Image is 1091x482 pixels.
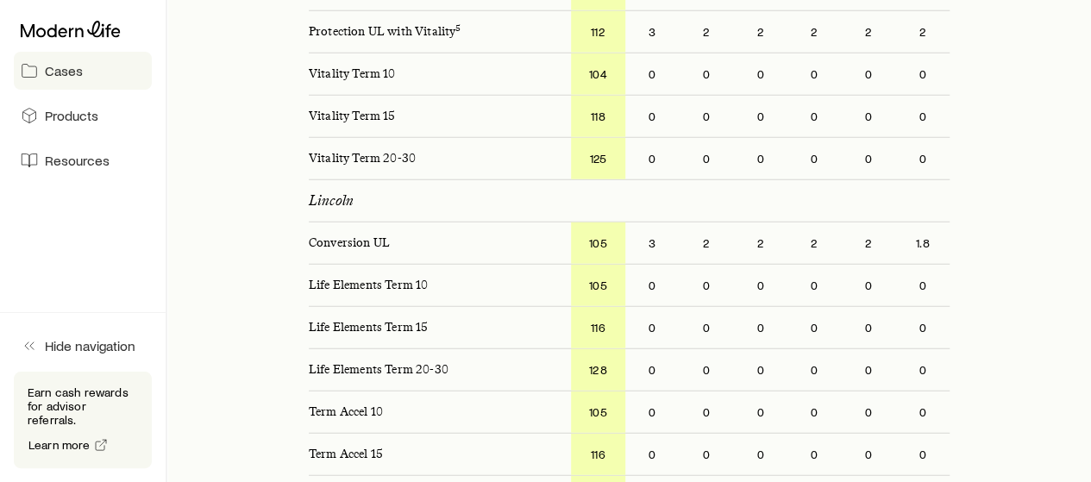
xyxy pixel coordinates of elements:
[895,391,950,433] p: 0
[733,307,787,348] p: 0
[679,11,733,53] p: 2
[842,391,896,433] p: 0
[787,138,842,179] p: 0
[295,138,571,179] p: Vitality Term 20-30
[733,434,787,475] p: 0
[733,349,787,391] p: 0
[625,391,680,433] p: 0
[45,107,98,124] span: Products
[14,97,152,135] a: Products
[787,349,842,391] p: 0
[571,434,625,475] p: 116
[733,53,787,95] p: 0
[787,53,842,95] p: 0
[733,222,787,264] p: 2
[787,307,842,348] p: 0
[45,152,110,169] span: Resources
[679,222,733,264] p: 2
[295,96,571,137] p: Vitality Term 15
[679,96,733,137] p: 0
[679,391,733,433] p: 0
[895,307,950,348] p: 0
[895,138,950,179] p: 0
[842,53,896,95] p: 0
[895,265,950,306] p: 0
[842,265,896,306] p: 0
[625,53,680,95] p: 0
[787,391,842,433] p: 0
[14,372,152,468] div: Earn cash rewards for advisor referrals.Learn more
[625,349,680,391] p: 0
[895,222,950,264] p: 1.8
[14,141,152,179] a: Resources
[295,307,571,348] p: Life Elements Term 15
[733,138,787,179] p: 0
[842,434,896,475] p: 0
[14,327,152,365] button: Hide navigation
[295,53,571,95] p: Vitality Term 10
[787,96,842,137] p: 0
[679,349,733,391] p: 0
[571,349,625,391] p: 128
[842,349,896,391] p: 0
[679,307,733,348] p: 0
[455,22,461,34] sup: 5
[895,11,950,53] p: 2
[295,11,571,53] p: Protection UL with Vitality
[625,307,680,348] p: 0
[571,265,625,306] p: 105
[625,11,680,53] p: 3
[295,265,571,306] p: Life Elements Term 10
[733,265,787,306] p: 0
[679,434,733,475] p: 0
[309,192,354,210] p: Lincoln
[625,265,680,306] p: 0
[571,53,625,95] p: 104
[14,52,152,90] a: Cases
[733,96,787,137] p: 0
[45,337,135,354] span: Hide navigation
[787,265,842,306] p: 0
[295,222,571,264] p: Conversion UL
[625,138,680,179] p: 0
[895,96,950,137] p: 0
[295,434,571,475] p: Term Accel 15
[295,349,571,391] p: Life Elements Term 20-30
[571,96,625,137] p: 118
[625,222,680,264] p: 3
[679,265,733,306] p: 0
[895,434,950,475] p: 0
[842,222,896,264] p: 2
[625,434,680,475] p: 0
[787,222,842,264] p: 2
[842,96,896,137] p: 0
[842,11,896,53] p: 2
[895,53,950,95] p: 0
[787,11,842,53] p: 2
[733,11,787,53] p: 2
[679,138,733,179] p: 0
[571,222,625,264] p: 105
[679,53,733,95] p: 0
[28,439,91,451] span: Learn more
[571,307,625,348] p: 116
[571,138,625,179] p: 125
[842,307,896,348] p: 0
[45,62,83,79] span: Cases
[733,391,787,433] p: 0
[571,11,625,53] p: 112
[455,24,461,39] a: 5
[787,434,842,475] p: 0
[842,138,896,179] p: 0
[571,391,625,433] p: 105
[895,349,950,391] p: 0
[295,391,571,433] p: Term Accel 10
[28,385,138,427] p: Earn cash rewards for advisor referrals.
[625,96,680,137] p: 0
